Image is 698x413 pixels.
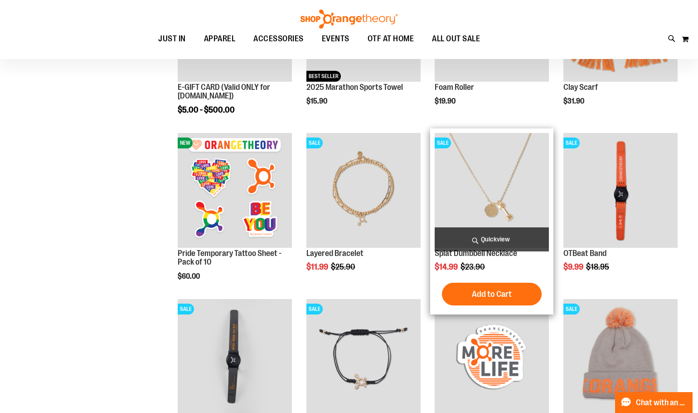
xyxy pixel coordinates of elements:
img: Front facing view of plus Necklace - Gold [435,133,549,247]
a: Pride Temporary Tattoo Sheet - Pack of 10NEW [178,133,292,249]
a: OTBeat Band [563,249,606,258]
span: $31.90 [563,97,586,105]
a: Layered Bracelet [306,249,364,258]
span: $23.90 [460,262,486,271]
span: Chat with an Expert [636,398,687,407]
span: JUST IN [158,29,186,49]
img: OTBeat Band [563,133,678,247]
a: Quickview [435,227,549,251]
span: NEW [178,138,193,148]
span: $60.00 [178,272,201,280]
span: ALL OUT SALE [432,29,480,49]
div: product [173,128,296,304]
span: OTF AT HOME [368,29,414,49]
span: ACCESSORIES [253,29,304,49]
span: SALE [563,304,580,315]
a: Splat Dumbbell Necklace [435,249,517,258]
span: $14.99 [435,262,459,271]
span: EVENTS [322,29,349,49]
span: SALE [563,138,580,148]
span: Add to Cart [472,289,512,299]
span: SALE [306,304,323,315]
span: $19.90 [435,97,457,105]
span: $15.90 [306,97,329,105]
span: $5.00 - $500.00 [178,105,235,114]
div: product [430,128,553,315]
span: SALE [178,304,194,315]
a: Clay Scarf [563,83,598,92]
span: APPAREL [204,29,236,49]
button: Add to Cart [442,283,542,305]
a: Pride Temporary Tattoo Sheet - Pack of 10 [178,249,281,267]
img: Shop Orangetheory [299,10,399,29]
div: product [559,128,682,295]
span: $9.99 [563,262,585,271]
a: E-GIFT CARD (Valid ONLY for [DOMAIN_NAME]) [178,83,270,101]
img: Layered Bracelet [306,133,421,247]
span: $11.99 [306,262,330,271]
span: $25.90 [331,262,357,271]
button: Chat with an Expert [615,392,693,413]
div: product [302,128,425,295]
span: SALE [306,138,323,148]
a: 2025 Marathon Sports Towel [306,83,403,92]
a: Front facing view of plus Necklace - GoldSALE [435,133,549,249]
span: $18.95 [586,262,611,271]
img: Pride Temporary Tattoo Sheet - Pack of 10 [178,133,292,247]
a: Layered BraceletSALE [306,133,421,249]
a: Foam Roller [435,83,474,92]
span: BEST SELLER [306,71,341,82]
a: OTBeat BandSALE [563,133,678,249]
span: SALE [435,138,451,148]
